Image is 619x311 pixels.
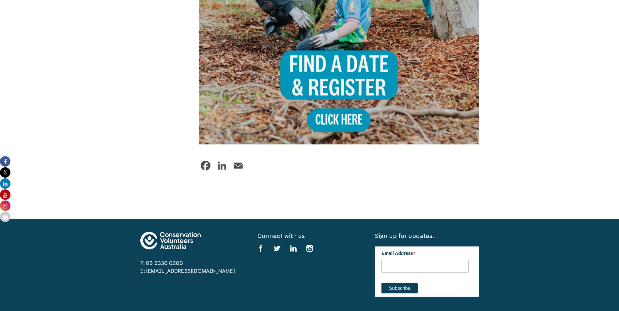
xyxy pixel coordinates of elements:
[199,159,212,172] a: Facebook
[140,268,235,274] a: E: [EMAIL_ADDRESS][DOMAIN_NAME]
[257,232,361,240] h5: Connect with us
[140,260,183,266] a: P: 03 5330 0200
[232,159,245,172] a: Email
[215,159,228,172] a: LinkedIn
[375,232,479,240] h5: Sign up for updates!
[381,283,418,293] input: Subscribe
[381,246,469,259] label: Email Address
[140,232,201,249] img: logo-footer.svg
